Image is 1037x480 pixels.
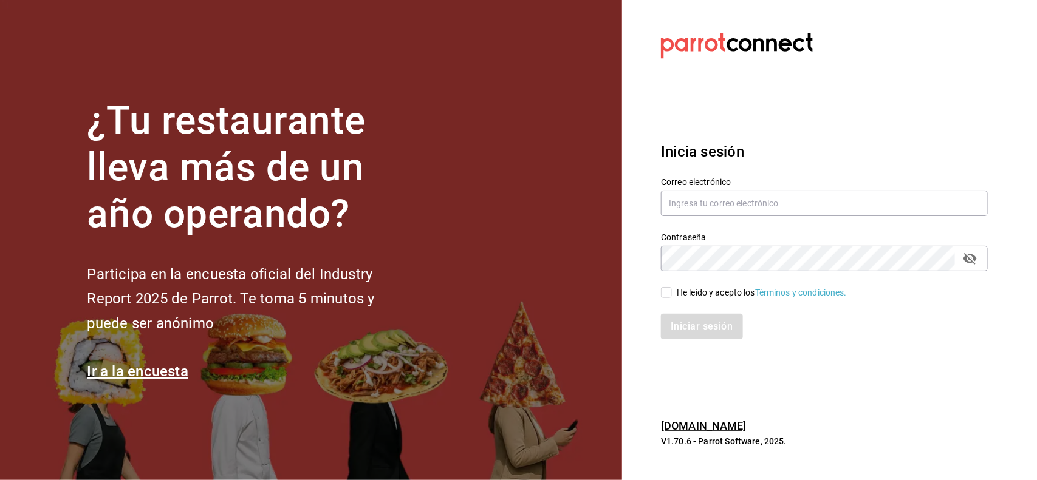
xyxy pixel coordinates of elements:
[661,419,747,432] a: [DOMAIN_NAME]
[661,191,988,216] input: Ingresa tu correo electrónico
[87,98,415,237] h1: ¿Tu restaurante lleva más de un año operando?
[677,286,847,299] div: He leído y acepto los
[755,288,847,297] a: Términos y condiciones.
[661,141,988,163] h3: Inicia sesión
[87,262,415,336] h2: Participa en la encuesta oficial del Industry Report 2025 de Parrot. Te toma 5 minutos y puede se...
[661,178,988,187] label: Correo electrónico
[87,363,188,380] a: Ir a la encuesta
[661,435,988,447] p: V1.70.6 - Parrot Software, 2025.
[661,234,988,242] label: Contraseña
[960,248,981,269] button: passwordField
